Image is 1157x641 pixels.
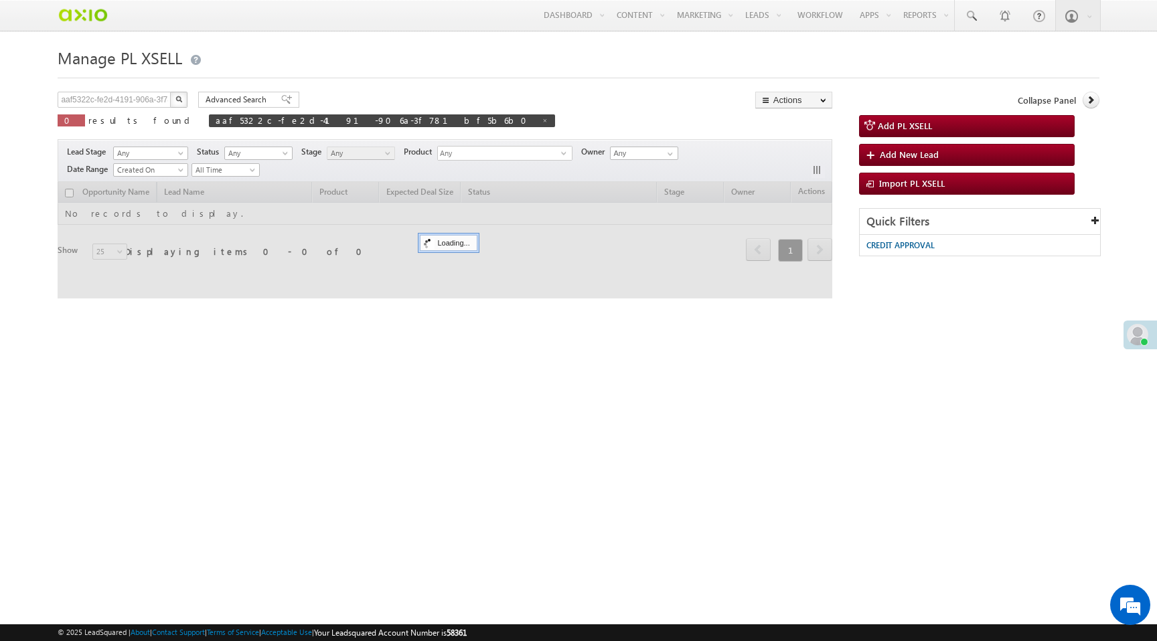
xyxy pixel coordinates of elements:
a: Any [327,147,395,160]
span: Date Range [67,163,113,175]
span: Collapse Panel [1018,94,1076,106]
span: Product [404,146,437,158]
img: Custom Logo [58,3,108,27]
span: Any [225,147,289,159]
span: Lead Stage [67,146,111,158]
a: Terms of Service [207,628,259,636]
span: select [561,150,572,156]
a: About [131,628,150,636]
a: Created On [113,163,188,177]
span: CREDIT APPROVAL [866,240,935,250]
span: Any [438,147,561,162]
span: Any [114,147,183,159]
a: All Time [191,163,260,177]
span: aaf5322c-fe2d-4191-906a-3f781bf5b6b0 [216,114,535,126]
span: © 2025 LeadSquared | | | | | [58,626,467,639]
span: Import PL XSELL [879,177,945,189]
span: Any [327,147,391,159]
span: Add New Lead [880,149,939,160]
a: Any [113,147,188,160]
span: Owner [581,146,610,158]
span: Manage PL XSELL [58,47,182,68]
div: Any [437,146,572,161]
a: Acceptable Use [261,628,312,636]
div: Loading... [420,235,477,251]
button: Actions [755,92,832,108]
span: 58361 [447,628,467,638]
a: Contact Support [152,628,205,636]
img: Search [175,96,182,102]
span: Add PL XSELL [878,120,932,131]
span: Created On [114,164,183,176]
span: All Time [192,164,256,176]
div: Quick Filters [860,209,1100,235]
input: Type to Search [610,147,678,160]
span: results found [88,114,195,126]
span: 0 [64,114,78,126]
span: Advanced Search [206,94,271,106]
span: Your Leadsquared Account Number is [314,628,467,638]
a: Any [224,147,293,160]
a: Show All Items [660,147,677,161]
span: Status [197,146,224,158]
span: Stage [301,146,327,158]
